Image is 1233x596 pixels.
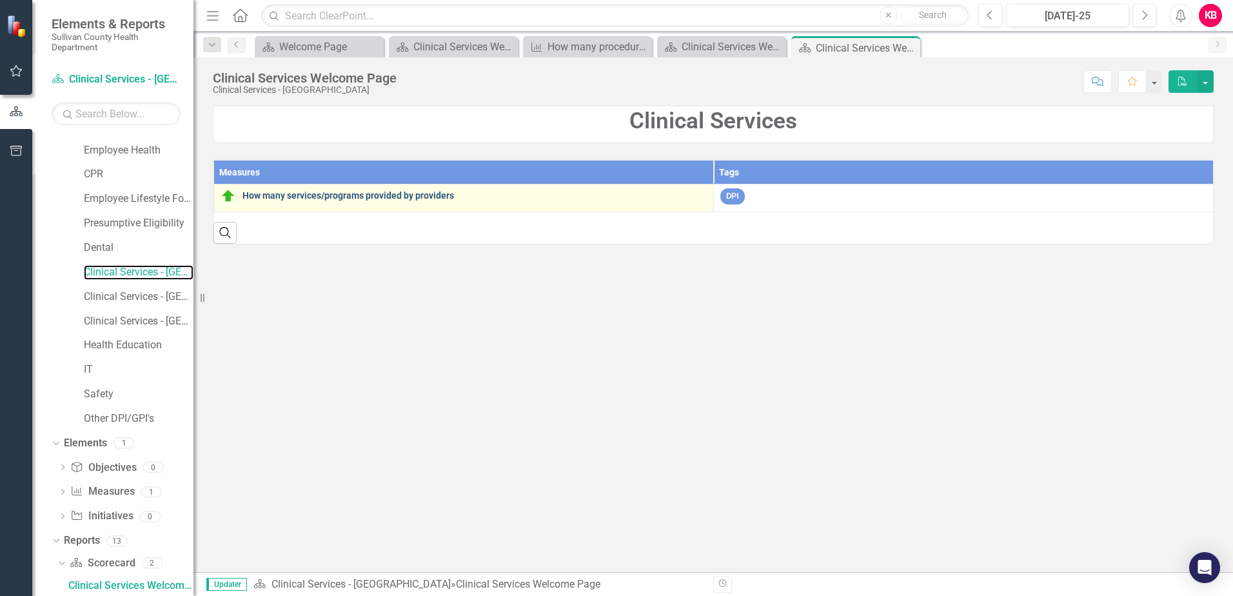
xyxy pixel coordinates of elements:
a: How many procedures/services done by providers [526,39,649,55]
a: Presumptive Eligibility [84,216,193,231]
a: Clinical Services - [GEOGRAPHIC_DATA] [84,314,193,329]
button: KB [1199,4,1222,27]
div: Clinical Services Welcome Page [682,39,783,55]
a: Initiatives [70,509,133,524]
span: Updater [206,578,247,591]
strong: Clinical Services [629,108,797,134]
div: Clinical Services - [GEOGRAPHIC_DATA] [213,85,397,95]
a: Measures [70,484,134,499]
a: Clinical Services - [GEOGRAPHIC_DATA] [271,578,451,590]
a: Clinical Services Welcome Page [660,39,783,55]
button: [DATE]-25 [1006,4,1129,27]
input: Search Below... [52,103,181,125]
div: 13 [106,535,127,546]
div: Welcome Page [279,39,380,55]
div: Clinical Services Welcome Page [68,580,193,591]
a: Reports [64,533,100,548]
div: How many procedures/services done by providers [547,39,649,55]
div: » [253,577,704,592]
a: Dental [84,241,193,255]
button: Search [901,6,965,25]
a: IT [84,363,193,377]
img: ClearPoint Strategy [6,14,29,37]
a: CPR [84,167,193,182]
div: 2 [142,558,163,569]
a: Other DPI/GPI's [84,412,193,426]
div: [DATE]-25 [1011,8,1125,24]
a: Clinical Services Welcome Page [65,575,193,596]
a: How many services/programs provided by providers [242,191,707,201]
div: Clinical Services Welcome Page [816,40,917,56]
td: Double-Click to Edit Right Click for Context Menu [214,184,714,212]
a: Scorecard [70,556,135,571]
a: Welcome Page [258,39,380,55]
a: Employee Lifestyle Focus [84,192,193,206]
a: Employee Health [84,143,193,158]
div: Clinical Services Welcome Page [456,578,600,590]
a: Clinical Services - [GEOGRAPHIC_DATA] [52,72,181,87]
div: 0 [140,511,161,522]
small: Sullivan County Health Department [52,32,181,53]
div: 1 [113,437,134,448]
a: Clinical Services Welcome Page [392,39,515,55]
div: Open Intercom Messenger [1189,552,1220,583]
img: On Target [221,188,236,204]
div: 0 [143,462,164,473]
div: Clinical Services Welcome Page [413,39,515,55]
input: Search ClearPoint... [261,5,969,27]
div: 1 [141,486,162,497]
a: Clinical Services - [GEOGRAPHIC_DATA] ([PERSON_NAME]) [84,290,193,304]
div: Clinical Services Welcome Page [213,71,397,85]
span: Search [919,10,947,20]
a: Clinical Services - [GEOGRAPHIC_DATA] [84,265,193,280]
a: Health Education [84,338,193,353]
a: Objectives [70,461,136,475]
a: Elements [64,436,107,451]
a: Safety [84,387,193,402]
span: Elements & Reports [52,16,181,32]
span: DPI [720,188,745,204]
